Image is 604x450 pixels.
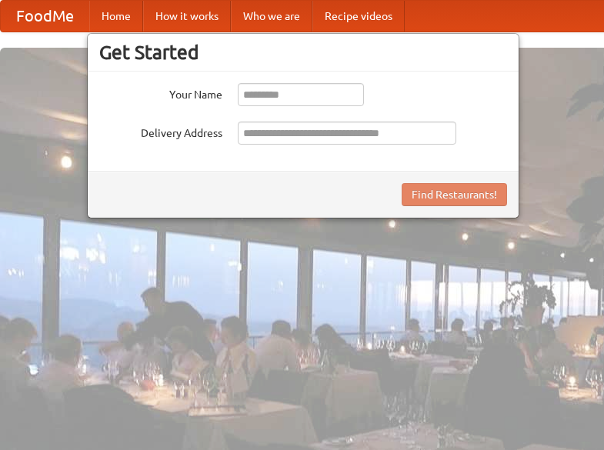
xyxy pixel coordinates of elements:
[99,41,507,64] h3: Get Started
[143,1,231,32] a: How it works
[231,1,312,32] a: Who we are
[99,122,222,141] label: Delivery Address
[312,1,405,32] a: Recipe videos
[99,83,222,102] label: Your Name
[402,183,507,206] button: Find Restaurants!
[1,1,89,32] a: FoodMe
[89,1,143,32] a: Home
